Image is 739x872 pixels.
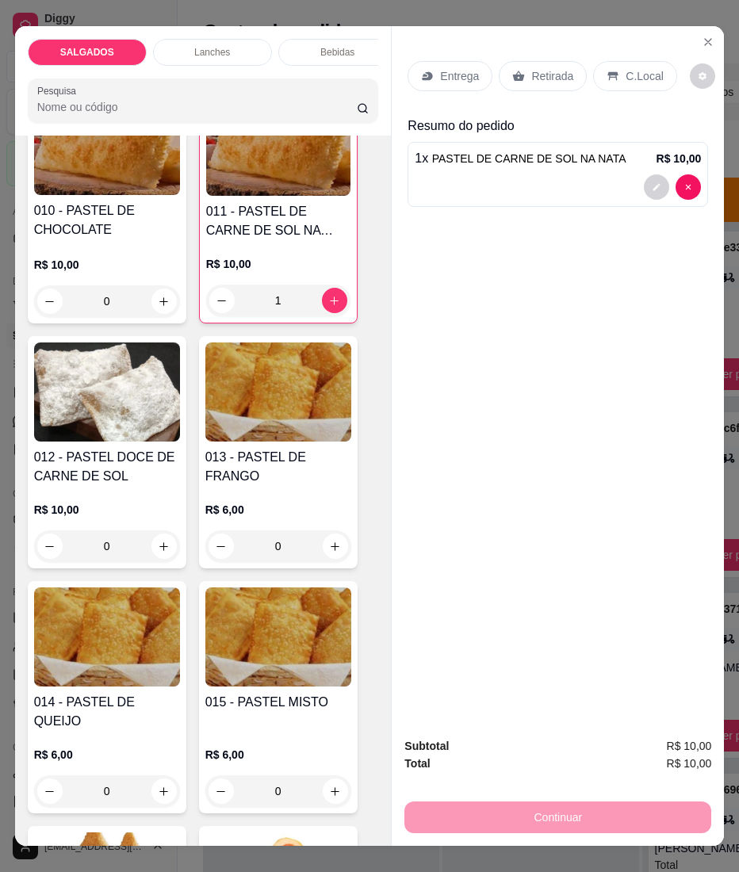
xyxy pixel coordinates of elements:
button: decrease-product-quantity [676,174,701,200]
img: product-image [206,97,350,196]
button: increase-product-quantity [151,534,177,559]
span: R$ 10,00 [667,755,712,772]
label: Pesquisa [37,84,82,98]
h4: 015 - PASTEL MISTO [205,693,351,712]
h4: 011 - PASTEL DE CARNE DE SOL NA NATA [206,202,350,240]
img: product-image [34,587,180,687]
h4: 013 - PASTEL DE FRANGO [205,448,351,486]
button: increase-product-quantity [323,778,348,804]
button: decrease-product-quantity [37,534,63,559]
p: R$ 6,00 [205,502,351,518]
span: R$ 10,00 [667,737,712,755]
button: decrease-product-quantity [37,289,63,314]
img: product-image [34,96,180,195]
p: Resumo do pedido [408,117,708,136]
button: decrease-product-quantity [209,778,234,804]
h4: 014 - PASTEL DE QUEIJO [34,693,180,731]
button: decrease-product-quantity [209,534,234,559]
button: increase-product-quantity [323,534,348,559]
span: PASTEL DE CARNE DE SOL NA NATA [432,152,626,165]
p: C.Local [626,68,663,84]
p: R$ 10,00 [34,502,180,518]
p: Entrega [440,68,479,84]
img: product-image [34,342,180,442]
button: Close [695,29,721,55]
p: R$ 10,00 [657,151,702,166]
button: decrease-product-quantity [37,778,63,804]
button: increase-product-quantity [151,289,177,314]
button: increase-product-quantity [151,778,177,804]
button: decrease-product-quantity [644,174,669,200]
input: Pesquisa [37,99,357,115]
img: product-image [205,587,351,687]
p: 1 x [415,149,626,168]
h4: 010 - PASTEL DE CHOCOLATE [34,201,180,239]
button: decrease-product-quantity [209,288,235,313]
p: R$ 10,00 [34,257,180,273]
p: Lanches [194,46,230,59]
h4: 012 - PASTEL DOCE DE CARNE DE SOL [34,448,180,486]
p: SALGADOS [60,46,114,59]
p: Bebidas [320,46,354,59]
p: Retirada [531,68,573,84]
p: R$ 6,00 [34,747,180,763]
strong: Total [404,757,430,770]
button: increase-product-quantity [322,288,347,313]
p: R$ 10,00 [206,256,350,272]
p: R$ 6,00 [205,747,351,763]
button: decrease-product-quantity [690,63,715,89]
strong: Subtotal [404,740,449,752]
img: product-image [205,342,351,442]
